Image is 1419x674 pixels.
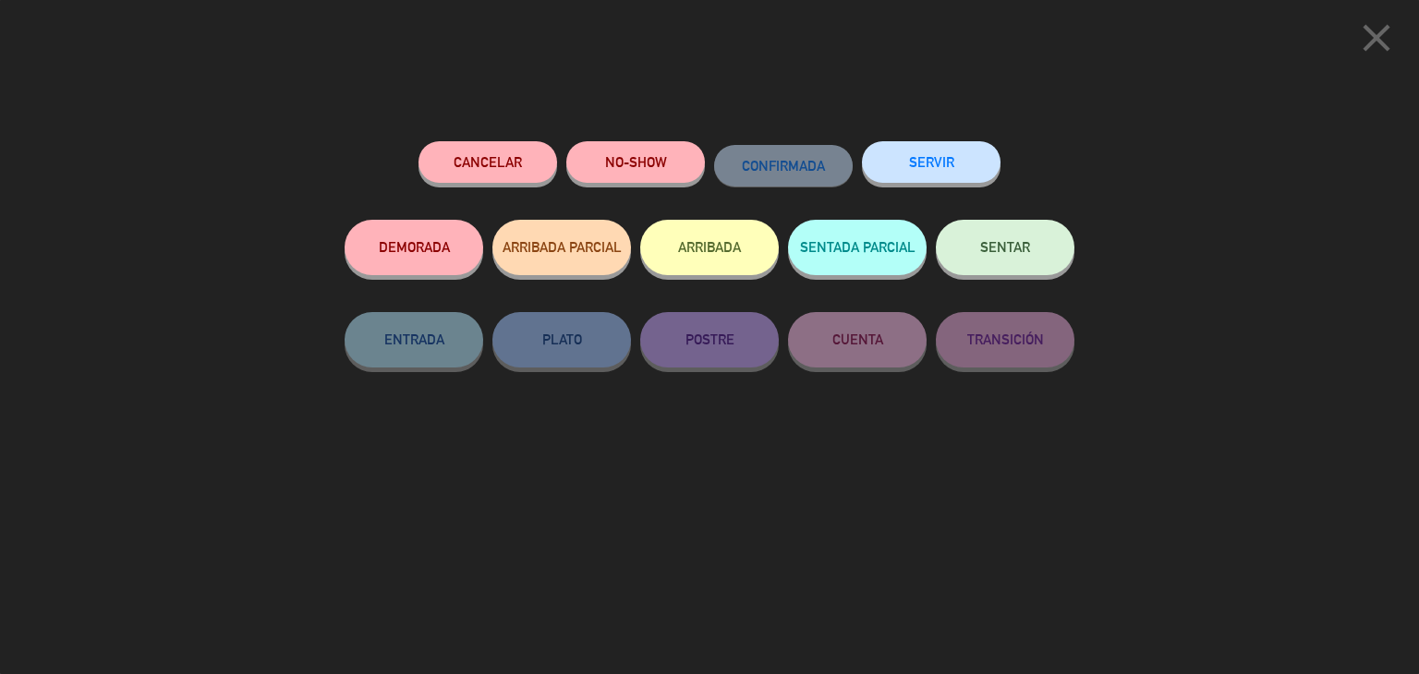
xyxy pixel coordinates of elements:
button: CUENTA [788,312,927,367]
button: DEMORADA [345,220,483,275]
button: PLATO [492,312,631,367]
span: SENTAR [980,239,1030,255]
button: TRANSICIÓN [936,312,1074,367]
button: ENTRADA [345,312,483,367]
button: ARRIBADA [640,220,779,275]
button: close [1348,14,1405,68]
button: SENTADA PARCIAL [788,220,927,275]
button: ARRIBADA PARCIAL [492,220,631,275]
button: Cancelar [418,141,557,183]
button: SENTAR [936,220,1074,275]
button: SERVIR [862,141,1001,183]
button: CONFIRMADA [714,145,853,187]
i: close [1353,15,1400,61]
span: ARRIBADA PARCIAL [503,239,622,255]
button: POSTRE [640,312,779,367]
button: NO-SHOW [566,141,705,183]
span: CONFIRMADA [742,158,825,174]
